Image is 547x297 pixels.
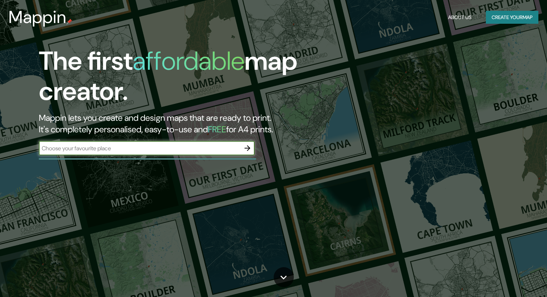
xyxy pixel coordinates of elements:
[39,112,313,135] h2: Mappin lets you create and design maps that are ready to print. It's completely personalised, eas...
[67,19,72,24] img: mappin-pin
[39,144,240,152] input: Choose your favourite place
[133,44,245,78] h1: affordable
[39,46,313,112] h1: The first map creator.
[486,11,538,24] button: Create yourmap
[208,124,226,135] h5: FREE
[445,11,474,24] button: About Us
[9,7,67,27] h3: Mappin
